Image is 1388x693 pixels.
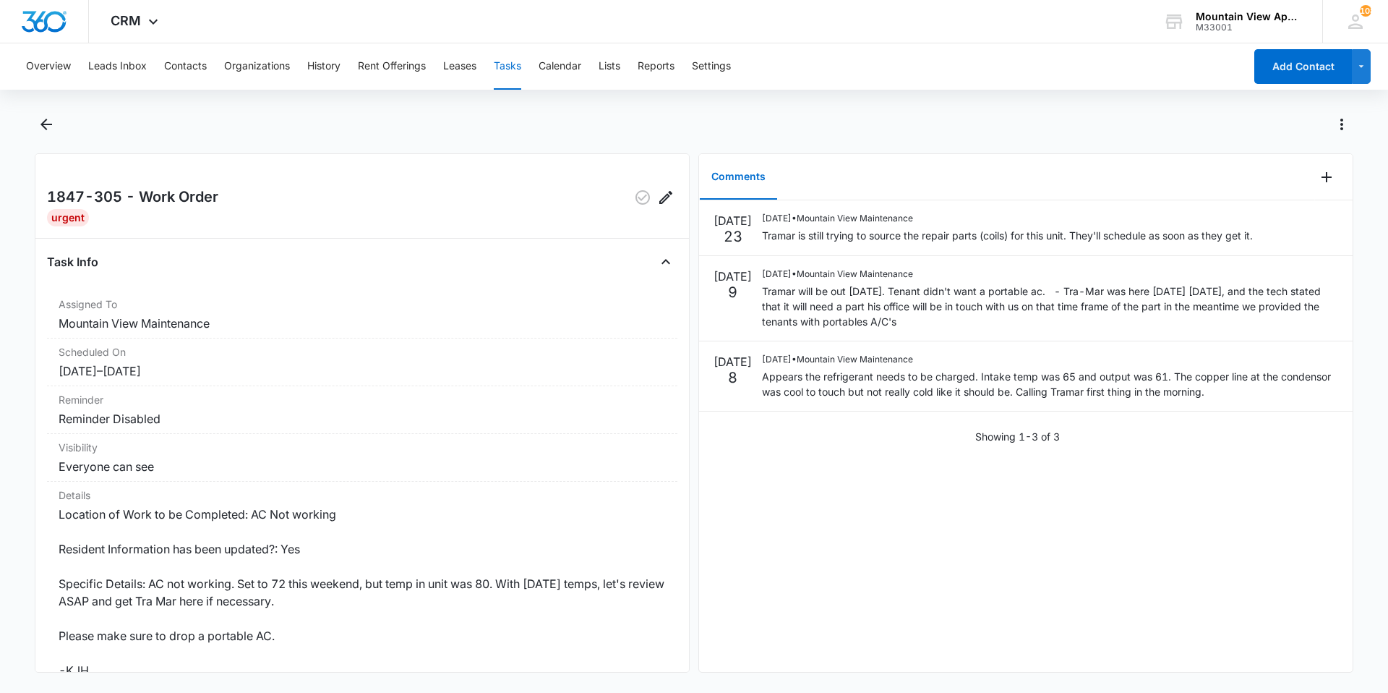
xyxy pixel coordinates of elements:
[59,344,666,360] dt: Scheduled On
[638,43,674,90] button: Reports
[59,362,666,380] dd: [DATE] – [DATE]
[26,43,71,90] button: Overview
[47,291,677,339] div: Assigned ToMountain View Maintenance
[762,268,1338,281] p: [DATE] • Mountain View Maintenance
[1196,22,1301,33] div: account id
[59,506,666,679] dd: Location of Work to be Completed: AC Not working Resident Information has been updated?: Yes Spec...
[358,43,426,90] button: Rent Offerings
[35,113,57,136] button: Back
[111,13,141,28] span: CRM
[1196,11,1301,22] div: account name
[47,186,218,209] h2: 1847-305 - Work Order
[59,488,666,503] dt: Details
[47,434,677,482] div: VisibilityEveryone can see
[700,155,777,200] button: Comments
[59,392,666,407] dt: Reminder
[1315,166,1338,189] button: Add Comment
[47,386,677,434] div: ReminderReminder Disabled
[59,410,666,428] dd: Reminder Disabled
[714,353,752,370] p: [DATE]
[47,482,677,686] div: DetailsLocation of Work to be Completed: AC Not working Resident Information has been updated?: Y...
[307,43,340,90] button: History
[47,209,89,226] div: Urgent
[762,228,1253,243] p: Tramar is still trying to source the repair parts (coils) for this unit. They'll schedule as soon...
[59,297,666,312] dt: Assigned To
[599,43,620,90] button: Lists
[728,370,737,385] p: 8
[59,315,666,332] dd: Mountain View Maintenance
[224,43,290,90] button: Organizations
[762,212,1253,225] p: [DATE] • Mountain View Maintenance
[47,253,98,271] h4: Task Info
[47,339,677,386] div: Scheduled On[DATE]–[DATE]
[654,250,677,273] button: Close
[654,186,677,209] button: Edit
[762,369,1338,399] p: Appears the refrigerant needs to be charged. Intake temp was 65 and output was 61. The copper lin...
[59,440,666,455] dt: Visibility
[714,212,752,229] p: [DATE]
[714,268,752,285] p: [DATE]
[762,353,1338,366] p: [DATE] • Mountain View Maintenance
[762,284,1338,329] p: Tramar will be out [DATE]. Tenant didn't want a portable ac. - Tra-Mar was here [DATE] [DATE], an...
[539,43,581,90] button: Calendar
[975,429,1060,444] p: Showing 1-3 of 3
[724,229,742,244] p: 23
[1360,5,1371,17] div: notifications count
[443,43,476,90] button: Leases
[1254,49,1352,84] button: Add Contact
[692,43,731,90] button: Settings
[164,43,207,90] button: Contacts
[88,43,147,90] button: Leads Inbox
[1360,5,1371,17] span: 108
[728,285,737,299] p: 9
[59,458,666,475] dd: Everyone can see
[1330,113,1353,136] button: Actions
[494,43,521,90] button: Tasks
